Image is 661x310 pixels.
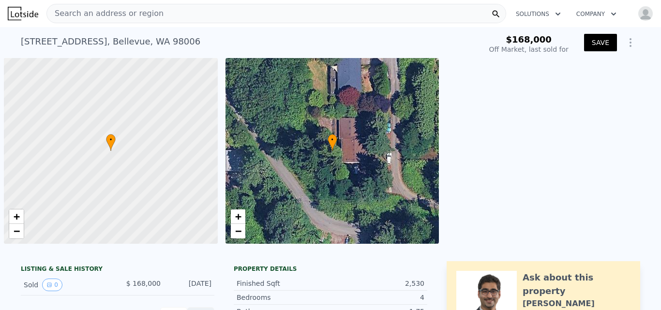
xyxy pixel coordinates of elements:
div: LISTING & SALE HISTORY [21,265,214,275]
div: Finished Sqft [237,279,330,288]
span: Search an address or region [47,8,164,19]
a: Zoom in [9,209,24,224]
span: $ 168,000 [126,280,161,287]
a: Zoom out [9,224,24,238]
button: View historical data [42,279,62,291]
button: SAVE [584,34,617,51]
div: Off Market, last sold for [489,44,569,54]
a: Zoom out [231,224,245,238]
img: Lotside [8,7,38,20]
div: • [328,134,337,151]
span: + [14,210,20,222]
div: 4 [330,293,424,302]
a: Zoom in [231,209,245,224]
span: • [106,135,116,144]
span: − [14,225,20,237]
button: Show Options [621,33,640,52]
div: Bedrooms [237,293,330,302]
div: Property details [234,265,427,273]
img: avatar [638,6,653,21]
div: • [106,134,116,151]
div: Ask about this property [523,271,631,298]
button: Solutions [508,5,569,23]
span: − [235,225,241,237]
span: • [328,135,337,144]
div: Sold [24,279,110,291]
button: Company [569,5,624,23]
span: + [235,210,241,222]
div: [STREET_ADDRESS] , Bellevue , WA 98006 [21,35,200,48]
div: [DATE] [168,279,211,291]
span: $168,000 [506,34,552,44]
div: 2,530 [330,279,424,288]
